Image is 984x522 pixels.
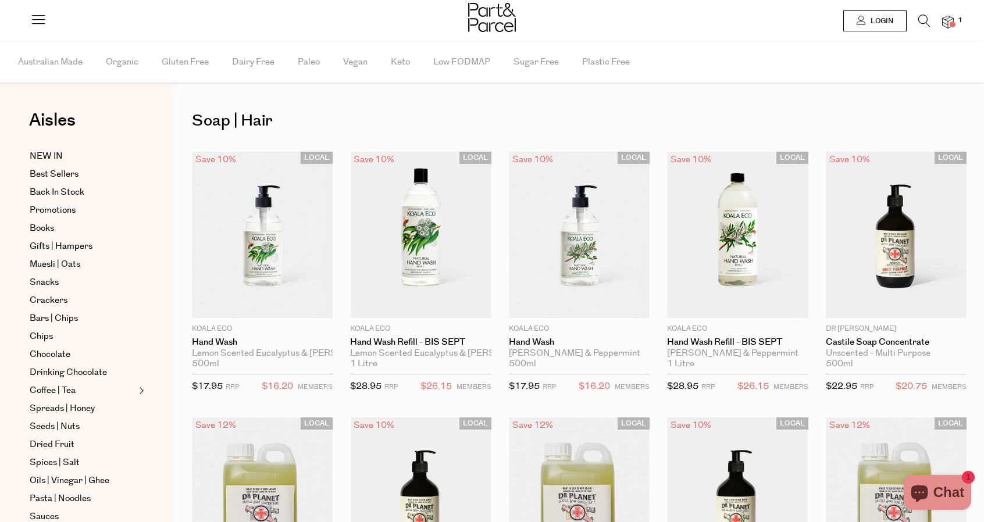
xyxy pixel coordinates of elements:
[935,152,967,164] span: LOCAL
[667,324,808,334] p: Koala Eco
[192,348,333,359] div: Lemon Scented Eucalyptus & [PERSON_NAME]
[30,258,80,271] span: Muesli | Oats
[30,149,136,163] a: NEW IN
[262,379,293,394] span: $16.20
[136,384,144,398] button: Expand/Collapse Coffee | Tea
[826,380,857,392] span: $22.95
[618,152,650,164] span: LOCAL
[162,42,209,83] span: Gluten Free
[192,324,333,334] p: Koala Eco
[468,3,516,32] img: Part&Parcel
[776,417,808,430] span: LOCAL
[192,380,223,392] span: $17.95
[826,152,874,167] div: Save 10%
[391,42,410,83] span: Keto
[29,112,76,141] a: Aisles
[896,379,927,394] span: $20.75
[509,324,650,334] p: Koala Eco
[30,492,91,506] span: Pasta | Noodles
[826,359,853,369] span: 500ml
[343,42,368,83] span: Vegan
[30,239,92,253] span: Gifts | Hampers
[509,152,650,318] img: Hand Wash
[868,16,893,26] span: Login
[667,380,698,392] span: $28.95
[509,417,557,433] div: Save 12%
[826,152,967,318] img: Castile Soap Concentrate
[843,10,907,31] a: Login
[30,167,136,181] a: Best Sellers
[351,152,491,318] img: Hand Wash Refill - BIS SEPT
[667,337,808,348] a: Hand Wash Refill - BIS SEPT
[667,417,715,433] div: Save 10%
[900,475,975,513] inbox-online-store-chat: Shopify online store chat
[298,382,333,391] small: MEMBERS
[30,474,136,488] a: Oils | Vinegar | Ghee
[942,16,954,28] a: 1
[30,402,95,416] span: Spreads | Honey
[30,221,54,235] span: Books
[30,474,109,488] span: Oils | Vinegar | Ghee
[935,417,967,430] span: LOCAL
[192,417,240,433] div: Save 12%
[30,456,136,470] a: Spices | Salt
[582,42,630,83] span: Plastic Free
[192,337,333,348] a: Hand Wash
[543,382,556,391] small: RRP
[30,294,67,308] span: Crackers
[826,348,967,359] div: Unscented - Multi Purpose
[932,382,967,391] small: MEMBERS
[667,152,808,318] img: Hand Wash Refill - BIS SEPT
[30,384,76,398] span: Coffee | Tea
[301,417,333,430] span: LOCAL
[192,108,967,134] h1: Soap | Hair
[350,380,382,392] span: $28.95
[30,185,136,199] a: Back In Stock
[30,492,136,506] a: Pasta | Noodles
[618,417,650,430] span: LOCAL
[384,382,398,391] small: RRP
[30,348,70,362] span: Chocolate
[514,42,559,83] span: Sugar Free
[509,337,650,348] a: Hand Wash
[301,152,333,164] span: LOCAL
[30,420,136,434] a: Seeds | Nuts
[30,438,74,452] span: Dried Fruit
[30,456,80,470] span: Spices | Salt
[509,348,650,359] div: [PERSON_NAME] & Peppermint
[459,152,491,164] span: LOCAL
[509,359,536,369] span: 500ml
[30,438,136,452] a: Dried Fruit
[667,359,694,369] span: 1 Litre
[192,359,219,369] span: 500ml
[955,15,965,26] span: 1
[667,348,808,359] div: [PERSON_NAME] & Peppermint
[30,185,84,199] span: Back In Stock
[106,42,138,83] span: Organic
[30,276,136,289] a: Snacks
[509,380,540,392] span: $17.95
[459,417,491,430] span: LOCAL
[30,366,107,380] span: Drinking Chocolate
[776,152,808,164] span: LOCAL
[826,417,874,433] div: Save 12%
[737,379,769,394] span: $26.15
[30,258,136,271] a: Muesli | Oats
[192,152,333,318] img: Hand Wash
[457,382,491,391] small: MEMBERS
[30,330,136,344] a: Chips
[701,382,715,391] small: RRP
[826,324,967,334] p: Dr [PERSON_NAME]
[30,402,136,416] a: Spreads | Honey
[30,167,79,181] span: Best Sellers
[30,221,136,235] a: Books
[433,42,490,83] span: Low FODMAP
[30,312,136,326] a: Bars | Chips
[226,382,239,391] small: RRP
[30,348,136,362] a: Chocolate
[192,152,240,167] div: Save 10%
[773,382,808,391] small: MEMBERS
[579,379,610,394] span: $16.20
[30,203,76,217] span: Promotions
[350,324,491,334] p: Koala Eco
